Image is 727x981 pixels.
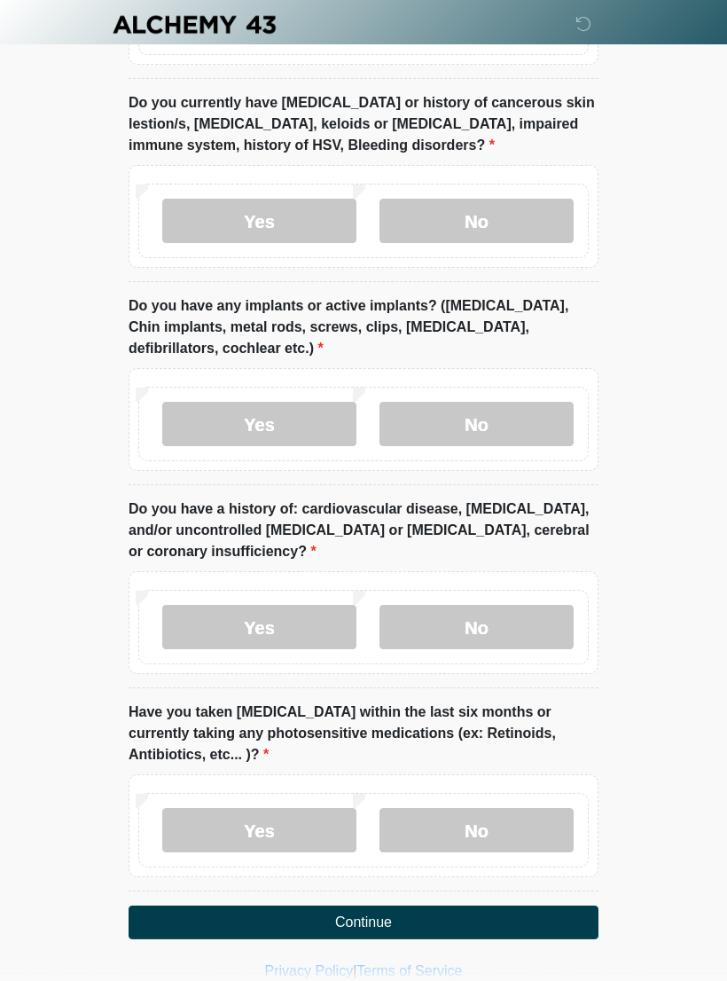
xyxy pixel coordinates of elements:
[379,199,574,243] label: No
[129,906,598,939] button: Continue
[379,808,574,852] label: No
[129,295,598,359] label: Do you have any implants or active implants? ([MEDICAL_DATA], Chin implants, metal rods, screws, ...
[162,808,356,852] label: Yes
[379,605,574,649] label: No
[356,963,462,978] a: Terms of Service
[162,402,356,446] label: Yes
[162,605,356,649] label: Yes
[129,92,598,156] label: Do you currently have [MEDICAL_DATA] or history of cancerous skin lestion/s, [MEDICAL_DATA], kelo...
[353,963,356,978] a: |
[162,199,356,243] label: Yes
[129,498,598,562] label: Do you have a history of: cardiovascular disease, [MEDICAL_DATA], and/or uncontrolled [MEDICAL_DA...
[129,702,598,765] label: Have you taken [MEDICAL_DATA] within the last six months or currently taking any photosensitive m...
[379,402,574,446] label: No
[111,13,278,35] img: Alchemy 43 Logo
[265,963,354,978] a: Privacy Policy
